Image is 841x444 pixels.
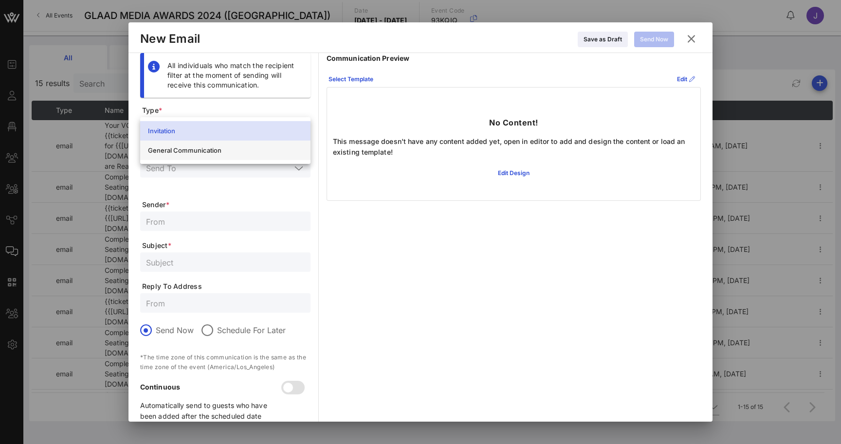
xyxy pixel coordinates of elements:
[492,165,535,181] button: Edit Design
[640,35,668,44] div: Send Now
[584,35,622,44] div: Save as Draft
[142,106,311,115] span: Type
[140,382,283,392] p: Continuous
[146,256,305,268] input: Subject
[333,136,695,158] p: This message doesn't have any content added yet, open in editor to add and design the content or ...
[142,282,311,291] span: Reply To Address
[140,353,311,372] p: *The time zone of this communication is the same as the time zone of the event (America/Los_Angeles)
[634,32,674,47] button: Send Now
[146,297,305,309] input: From
[671,71,701,87] button: Edit
[217,325,286,335] label: Schedule For Later
[489,117,538,128] p: No Content!
[146,161,291,174] input: Send To
[148,146,303,154] div: General Communication
[677,74,695,84] div: Edit
[146,215,305,228] input: From
[142,241,311,250] span: Subject
[142,200,311,210] span: Sender
[323,71,379,87] button: Select Template
[329,74,373,84] div: Select Template
[167,61,303,90] div: All individuals who match the recipient filter at the moment of sending will receive this communi...
[140,400,283,422] p: Automatically send to guests who have been added after the scheduled date
[140,32,200,46] div: New Email
[578,32,628,47] button: Save as Draft
[327,53,701,64] p: Communication Preview
[148,127,303,135] div: Invitation
[156,325,194,335] label: Send Now
[498,168,530,178] div: Edit Design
